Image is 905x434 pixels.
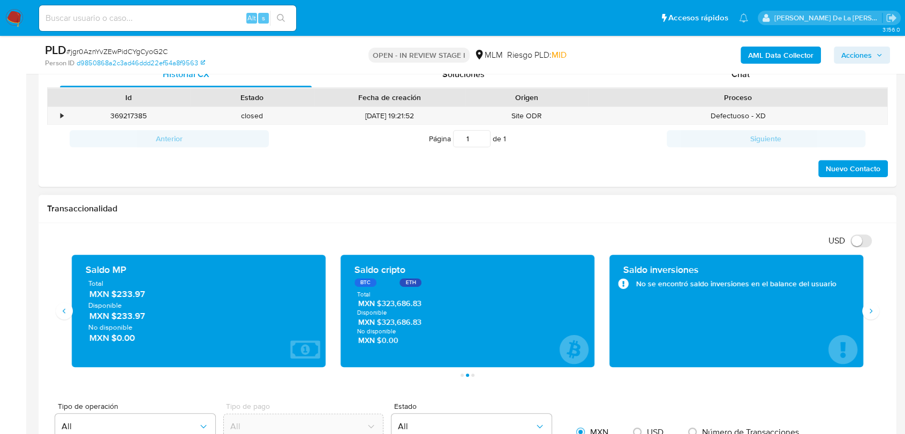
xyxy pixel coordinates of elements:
p: javier.gutierrez@mercadolibre.com.mx [774,13,883,23]
b: Person ID [45,58,74,68]
button: Siguiente [667,130,866,147]
div: Defectuoso - XD [589,107,887,125]
span: # jgr0AznYvZEwPidCYgCyoG2C [66,46,168,57]
span: Alt [247,13,256,23]
div: Origen [472,92,581,103]
div: Id [74,92,183,103]
span: Riesgo PLD: [507,49,567,61]
span: 3.156.0 [882,25,900,34]
span: Página de [429,130,506,147]
input: Buscar usuario o caso... [39,11,296,25]
div: 369217385 [66,107,190,125]
div: Fecha de creación [321,92,457,103]
button: Anterior [70,130,269,147]
div: Proceso [596,92,880,103]
b: AML Data Collector [748,47,813,64]
div: [DATE] 19:21:52 [314,107,465,125]
button: AML Data Collector [741,47,821,64]
a: d9850868a2c3ad46ddd22ef54a8f9563 [77,58,205,68]
span: Nuevo Contacto [826,161,880,176]
div: Site ODR [465,107,589,125]
div: closed [190,107,314,125]
button: search-icon [270,11,292,26]
span: 1 [503,133,506,144]
span: MID [552,49,567,61]
p: OPEN - IN REVIEW STAGE I [368,48,470,63]
b: PLD [45,41,66,58]
div: MLM [474,49,503,61]
span: Acciones [841,47,872,64]
button: Acciones [834,47,890,64]
span: s [262,13,265,23]
button: Nuevo Contacto [818,160,888,177]
a: Salir [886,12,897,24]
a: Notificaciones [739,13,748,22]
div: • [61,111,63,121]
div: Estado [198,92,306,103]
span: Accesos rápidos [668,12,728,24]
h1: Transaccionalidad [47,203,888,214]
